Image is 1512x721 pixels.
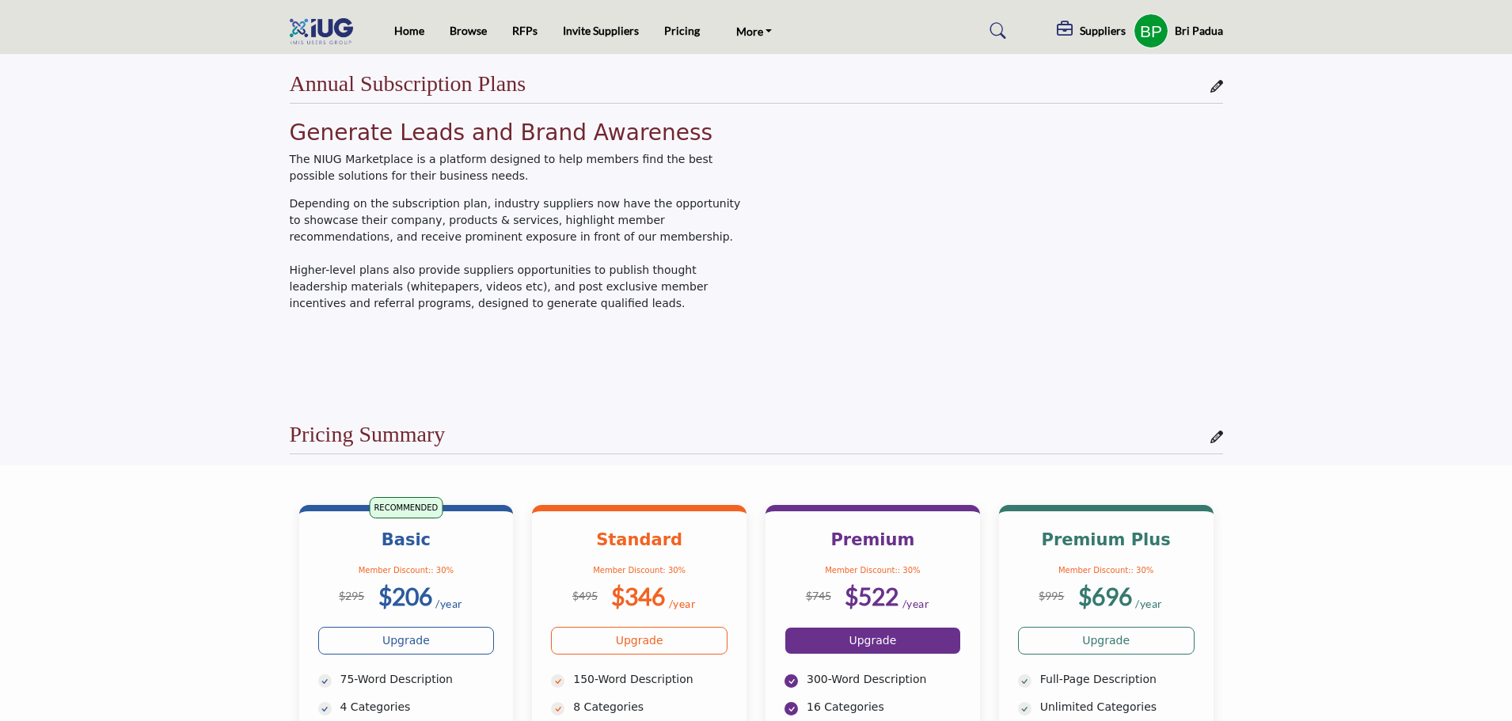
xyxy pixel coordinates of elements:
a: Upgrade [784,627,961,655]
a: Home [394,24,424,37]
div: Suppliers [1057,21,1126,40]
sup: $995 [1039,589,1064,602]
a: RFPs [512,24,538,37]
sup: $295 [339,589,364,602]
p: 300-Word Description [807,671,961,688]
h2: Annual Subscription Plans [290,70,526,97]
a: Upgrade [318,627,495,655]
p: 16 Categories [807,699,961,715]
b: $696 [1078,582,1132,610]
sub: /year [1135,597,1163,610]
span: Member Discount:: 30% [825,566,920,575]
p: 8 Categories [573,699,728,715]
a: Search [974,18,1016,44]
span: Member Discount:: 30% [359,566,454,575]
p: 75-Word Description [340,671,495,688]
b: Premium Plus [1041,530,1170,549]
a: Pricing [664,24,700,37]
img: Site Logo [290,18,361,44]
a: Browse [450,24,487,37]
h5: Suppliers [1080,24,1126,38]
p: Unlimited Categories [1040,699,1195,715]
b: $522 [845,582,898,610]
span: Member Discount:: 30% [1058,566,1153,575]
button: Show hide supplier dropdown [1134,13,1168,48]
h5: Bri Padua [1175,23,1223,39]
b: Premium [830,530,914,549]
sup: $745 [806,589,831,602]
a: Upgrade [551,627,728,655]
b: $346 [611,582,665,610]
a: More [725,20,784,42]
a: Invite Suppliers [563,24,639,37]
span: RECOMMENDED [369,497,443,518]
p: Full-Page Description [1040,671,1195,688]
p: 150-Word Description [573,671,728,688]
h2: Generate Leads and Brand Awareness [290,120,748,146]
b: Basic [382,530,431,549]
sub: /year [902,597,930,610]
sub: /year [669,597,697,610]
b: Standard [596,530,682,549]
sup: $495 [572,589,598,602]
p: The NIUG Marketplace is a platform designed to help members find the best possible solutions for ... [290,151,748,184]
h2: Pricing Summary [290,421,446,448]
a: Upgrade [1018,627,1195,655]
p: Depending on the subscription plan, industry suppliers now have the opportunity to showcase their... [290,195,748,312]
b: $206 [378,582,432,610]
sub: /year [435,597,463,610]
span: Member Discount: 30% [593,566,686,575]
p: 4 Categories [340,699,495,715]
